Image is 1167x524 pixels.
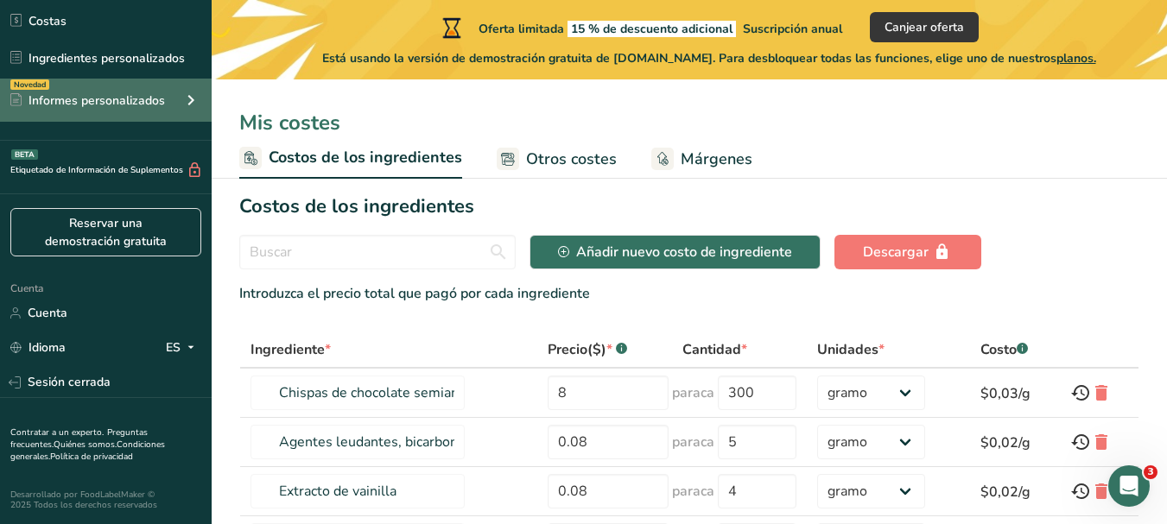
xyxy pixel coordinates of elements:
font: paraca [672,482,714,501]
font: Suscripción anual [743,21,842,37]
font: Sesión cerrada [28,374,111,390]
font: Hace 1 mes [173,271,244,285]
img: Imagen de perfil de Aya [20,60,54,95]
font: Canjear oferta [885,19,964,35]
font: [PERSON_NAME], 👋 ¡Bienvenida a Food Label Maker! ¡Echa un vistazo! Si tienes alguna pregunta, res... [61,189,912,203]
font: Costas [29,13,67,29]
font: Desarrollado por FoodLabelMaker © [10,489,155,501]
font: Ayuda [197,407,234,421]
a: Preguntas frecuentes. [10,426,148,451]
font: Descargar [863,243,929,262]
font: 2025 Todos los derechos reservados [10,499,157,511]
font: Márgenes [681,148,752,169]
button: Descargar [834,235,981,269]
font: Ingredientes personalizados [29,50,185,66]
font: Informes personalizados [29,92,165,109]
img: Imagen de perfil de Aya [20,188,54,223]
font: [PERSON_NAME] tienes alguna pregunta no dudes en consultarnos. ¡Estamos aquí para ayudarte! 😊 [61,253,745,267]
font: • [165,207,172,221]
button: Envíanos un mensaje [73,313,273,347]
font: 15 % de descuento adicional [571,21,733,37]
font: Mis costes [239,109,340,136]
iframe: Chat en vivo de Intercom [1108,465,1150,507]
font: Reservar una demostración gratuita [45,215,167,249]
div: Cerrar [303,7,334,38]
a: Condiciones generales. [10,439,165,463]
font: paraca [672,432,714,451]
font: Costos de los ingredientes [269,147,462,167]
font: 3 [1147,466,1154,477]
font: Otros costes [526,148,617,169]
font: Cuenta [28,305,67,321]
font: Ingrediente [251,340,325,359]
font: Mensajes [98,407,162,421]
font: paraca [672,383,714,402]
button: Mensajes [86,365,173,434]
font: Oferta limitada [479,21,564,37]
a: Política de privacidad [50,451,133,463]
font: Inicio [27,407,59,421]
font: Noticias [278,407,327,421]
font: Hace 1 mes [173,143,244,157]
font: Costos de los ingredientes [239,193,474,219]
font: Costo [980,340,1017,359]
font: planos. [1056,50,1096,66]
input: Buscar [239,235,516,269]
font: Añadir nuevo costo de ingrediente [576,243,792,262]
button: Canjear oferta [870,12,979,42]
font: Idioma [29,339,66,356]
img: Imagen de perfil de Rana [20,124,54,159]
a: Quiénes somos. [54,439,117,451]
font: ES [166,339,181,356]
font: Envíanos un mensaje [87,323,231,337]
font: Etiquetado de Información de Suplementos [10,164,183,176]
img: Imagen de perfil de Aya [20,252,54,287]
font: Precio($) [548,340,606,359]
font: $0,02/g [980,483,1031,502]
font: • [165,271,172,285]
font: [PERSON_NAME] [61,207,162,221]
font: Hace 1h [173,79,223,93]
font: [PERSON_NAME] [61,271,162,285]
font: • [165,143,172,157]
a: Márgenes [651,140,752,179]
font: Unidades [817,340,878,359]
font: $0,03/g [980,384,1031,403]
font: Cuenta [10,281,43,295]
font: Novedad [14,79,46,90]
font: [PERSON_NAME] [61,79,162,93]
font: Cantidad [682,340,741,359]
button: Noticias [259,365,346,434]
a: Otros costes [497,140,617,179]
button: Ayuda [173,365,259,434]
font: [PERSON_NAME] [61,143,162,157]
font: Califica la conversación [61,125,204,139]
a: Reservar una demostración gratuita [10,208,201,256]
font: $0,02/g [980,433,1031,452]
a: Costos de los ingredientes [239,138,462,180]
font: Introduzca el precio total que pagó por cada ingrediente [239,284,590,303]
font: [PERSON_NAME] tienes alguna pregunta no dudes en consultarnos. ¡Estamos aquí para ayudarte! 😊 [61,61,745,75]
font: Mensajes [134,13,216,31]
button: Añadir nuevo costo de ingrediente [530,235,821,269]
font: • [165,79,172,93]
a: Contratar a un experto. [10,426,104,439]
font: Hace 1 mes [173,207,244,221]
font: Está usando la versión de demostración gratuita de [DOMAIN_NAME]. Para desbloquear todas las func... [322,50,1056,66]
font: BETA [15,149,35,160]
